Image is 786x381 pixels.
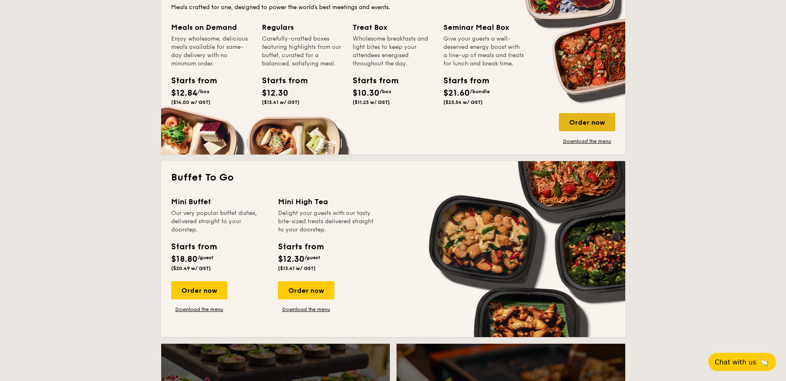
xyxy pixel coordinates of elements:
[262,99,300,105] span: ($13.41 w/ GST)
[171,254,198,264] span: $18.80
[443,75,481,87] div: Starts from
[171,306,227,313] a: Download the menu
[198,255,213,260] span: /guest
[278,281,334,299] div: Order now
[759,357,769,367] span: 🦙
[278,196,375,207] div: Mini High Tea
[171,241,216,253] div: Starts from
[278,254,305,264] span: $12.30
[171,196,268,207] div: Mini Buffet
[171,171,615,184] h2: Buffet To Go
[353,35,433,68] div: Wholesome breakfasts and light bites to keep your attendees energised throughout the day.
[708,353,776,371] button: Chat with us🦙
[171,99,210,105] span: ($14.00 w/ GST)
[715,358,756,366] span: Chat with us
[171,88,198,98] span: $12.84
[353,75,390,87] div: Starts from
[353,88,380,98] span: $10.30
[171,22,252,33] div: Meals on Demand
[262,75,299,87] div: Starts from
[262,35,343,68] div: Carefully-crafted boxes featuring highlights from our buffet, curated for a balanced, satisfying ...
[305,255,320,260] span: /guest
[171,75,208,87] div: Starts from
[353,99,390,105] span: ($11.23 w/ GST)
[443,22,524,33] div: Seminar Meal Box
[198,89,210,94] span: /box
[171,3,615,12] div: Meals crafted for one, designed to power the world's best meetings and events.
[559,138,615,145] a: Download the menu
[278,241,323,253] div: Starts from
[443,35,524,68] div: Give your guests a well-deserved energy boost with a line-up of meals and treats for lunch and br...
[278,306,334,313] a: Download the menu
[171,265,211,271] span: ($20.49 w/ GST)
[171,35,252,68] div: Enjoy wholesome, delicious meals available for same-day delivery with no minimum order.
[278,209,375,234] div: Delight your guests with our tasty bite-sized treats delivered straight to your doorstep.
[262,22,343,33] div: Regulars
[380,89,392,94] span: /box
[353,22,433,33] div: Treat Box
[171,209,268,234] div: Our very popular buffet dishes, delivered straight to your doorstep.
[278,265,316,271] span: ($13.41 w/ GST)
[559,113,615,131] div: Order now
[262,88,288,98] span: $12.30
[443,99,483,105] span: ($23.54 w/ GST)
[443,88,470,98] span: $21.60
[470,89,490,94] span: /bundle
[171,281,227,299] div: Order now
